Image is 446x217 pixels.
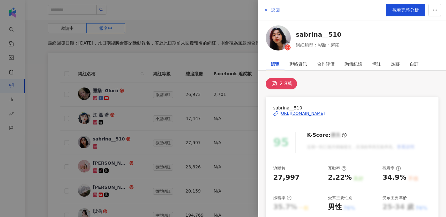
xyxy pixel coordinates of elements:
div: 2.22% [328,173,352,183]
span: 網紅類型：彩妝 · 穿搭 [296,41,341,48]
div: 合作評價 [317,58,335,70]
div: 總覽 [271,58,279,70]
span: 返回 [271,8,280,13]
div: 聯絡資訊 [290,58,307,70]
div: 追蹤數 [273,166,285,171]
a: [URL][DOMAIN_NAME] [273,111,431,116]
div: 備註 [372,58,381,70]
div: 34.9% [382,173,406,183]
div: 漲粉率 [273,195,292,201]
img: KOL Avatar [266,25,291,50]
span: 觀看完整分析 [392,8,419,13]
div: K-Score : [307,132,347,139]
button: 返回 [263,4,280,16]
a: KOL Avatar [266,25,291,53]
div: 觀看率 [382,166,401,171]
div: 互動率 [328,166,346,171]
div: 男性 [328,202,342,212]
div: 27,997 [273,173,300,183]
span: sabrina__510 [273,104,431,111]
div: 受眾主要性別 [328,195,352,201]
div: 詢價紀錄 [345,58,362,70]
div: 足跡 [391,58,400,70]
div: 受眾主要年齡 [382,195,407,201]
div: 自訂 [410,58,418,70]
button: 2.8萬 [266,78,297,89]
div: [URL][DOMAIN_NAME] [279,111,325,116]
a: sabrina__510 [296,30,341,39]
div: 2.8萬 [279,79,292,88]
a: 觀看完整分析 [386,4,425,16]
